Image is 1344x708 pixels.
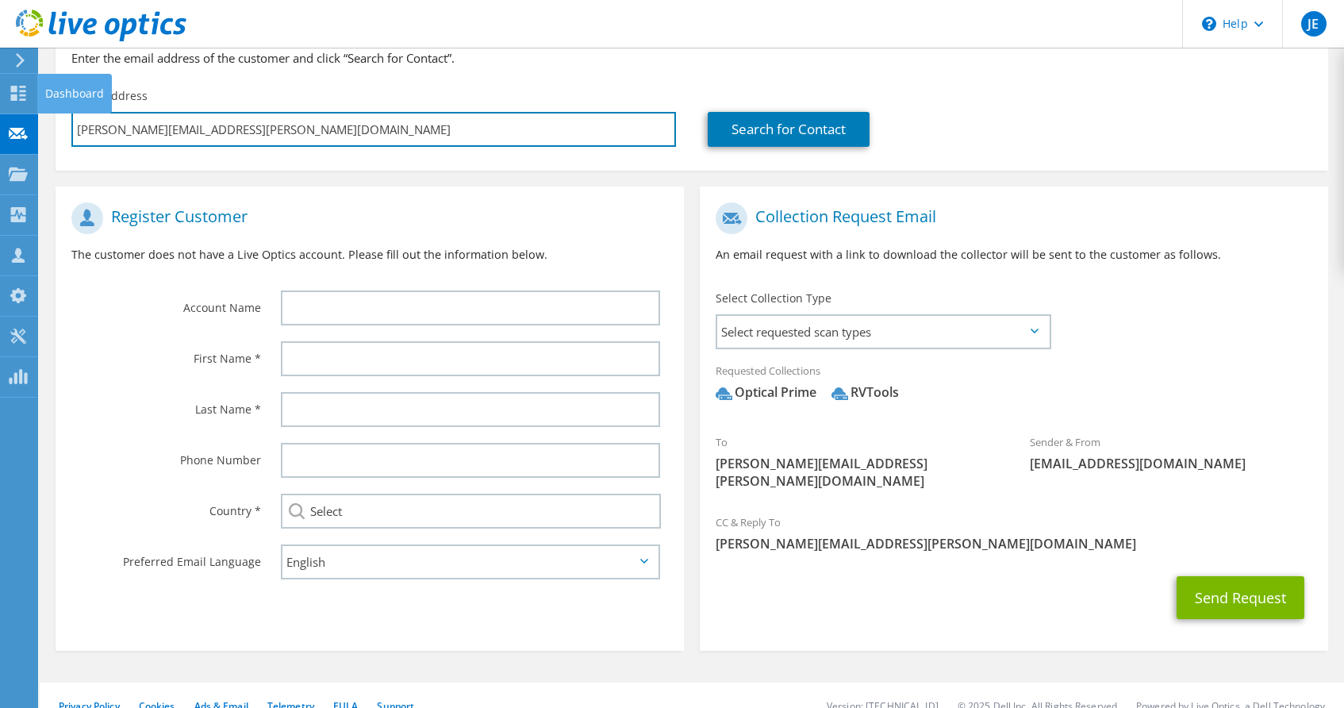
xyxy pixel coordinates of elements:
div: To [700,425,1014,498]
span: Select requested scan types [717,316,1049,348]
label: Phone Number [71,443,261,468]
h1: Register Customer [71,202,660,234]
div: Sender & From [1014,425,1328,480]
div: Dashboard [37,74,112,114]
span: [PERSON_NAME][EMAIL_ADDRESS][PERSON_NAME][DOMAIN_NAME] [716,455,998,490]
span: [PERSON_NAME][EMAIL_ADDRESS][PERSON_NAME][DOMAIN_NAME] [716,535,1312,552]
div: RVTools [831,383,899,402]
p: An email request with a link to download the collector will be sent to the customer as follows. [716,246,1312,264]
div: CC & Reply To [700,506,1328,560]
a: Search for Contact [708,112,870,147]
label: First Name * [71,341,261,367]
h3: Enter the email address of the customer and click “Search for Contact”. [71,49,1312,67]
button: Send Request [1177,576,1304,619]
span: [EMAIL_ADDRESS][DOMAIN_NAME] [1030,455,1312,472]
label: Account Name [71,291,261,316]
label: Last Name * [71,392,261,417]
div: Optical Prime [716,383,816,402]
label: Select Collection Type [716,291,831,306]
span: JE [1301,11,1327,37]
h1: Collection Request Email [716,202,1304,234]
label: Country * [71,494,261,519]
label: Preferred Email Language [71,544,261,570]
div: Requested Collections [700,354,1328,417]
p: The customer does not have a Live Optics account. Please fill out the information below. [71,246,668,264]
svg: \n [1202,17,1216,31]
